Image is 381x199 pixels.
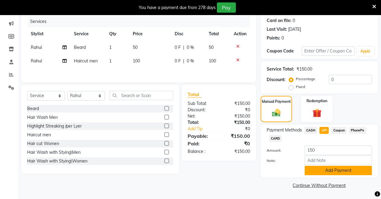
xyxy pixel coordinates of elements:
input: Search or Scan [110,91,173,100]
span: 0 % [187,44,194,51]
span: Payment Methods [267,127,302,133]
div: ₹150.00 [297,66,312,72]
div: ₹150.00 [219,100,254,107]
th: Service [70,27,106,41]
span: | [183,58,184,64]
label: Percentage [296,76,315,82]
div: Payable: [183,132,219,140]
th: Qty [106,27,129,41]
div: Paid: [183,140,219,147]
div: You have a payment due from 278 days [139,5,216,11]
th: Total [205,27,230,41]
div: Hair cut Women [27,141,59,147]
div: Last Visit: [267,26,287,33]
div: 0 [281,35,284,41]
a: Add Tip [183,126,225,132]
th: Price [129,27,171,41]
th: Disc [171,27,205,41]
button: Add Payment [305,166,372,175]
th: Action [230,27,250,41]
div: Service Total: [267,66,294,72]
div: Beard [27,106,39,112]
div: Highlight Streaking /per Lyer [27,123,82,129]
div: Hair Wash Men [27,114,58,121]
div: Total: [183,119,219,126]
span: Beard [74,45,86,50]
input: Amount [305,146,372,155]
img: _cash.svg [269,108,283,118]
input: Add Note [305,156,372,165]
span: 1 [109,45,112,50]
span: 0 F [175,44,181,51]
div: ₹0 [219,140,254,147]
div: ₹150.00 [219,119,254,126]
div: Net: [183,113,219,119]
label: Fixed [296,84,305,90]
th: Stylist [27,27,70,41]
div: ₹150.00 [219,113,254,119]
input: Enter Offer / Coupon Code [302,46,354,56]
div: Services [28,16,255,27]
div: ₹0 [225,126,255,132]
span: Haircut men [74,58,98,64]
div: Sub Total: [183,100,219,107]
div: Haircut men [27,132,51,138]
div: Discount: [267,77,285,83]
div: 0 [293,17,295,24]
span: Coupon [331,127,347,134]
label: Manual Payment [262,99,291,104]
div: Hair Wash with Stying\Women [27,158,87,164]
div: Balance : [183,148,219,155]
div: ₹0 [219,107,254,113]
div: ₹150.00 [219,132,254,140]
span: Total [188,91,202,98]
label: Amount: [262,148,300,153]
span: 50 [209,45,214,50]
div: Coupon Code [267,48,302,54]
span: 0 F [175,58,181,64]
div: Hair Wash with Stying\Men [27,149,81,156]
span: PhonePe [349,127,366,134]
span: 100 [133,58,140,64]
div: Points: [267,35,280,41]
label: Redemption [306,98,327,104]
div: [DATE] [288,26,301,33]
span: CARD [269,135,282,142]
span: CASH [304,127,317,134]
div: Card on file: [267,17,291,24]
span: | [183,44,184,51]
button: Pay [217,2,236,13]
img: _gift.svg [310,107,325,118]
span: 1 [109,58,112,64]
span: 0 % [187,58,194,64]
span: 100 [209,58,216,64]
span: Rahul [31,45,42,50]
div: ₹150.00 [219,148,254,155]
div: Discount: [183,107,219,113]
span: UPI [319,127,329,134]
a: Continue Without Payment [262,182,377,189]
span: 50 [133,45,138,50]
label: Note: [262,158,300,163]
button: Apply [357,47,374,56]
span: Rahul [31,58,42,64]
